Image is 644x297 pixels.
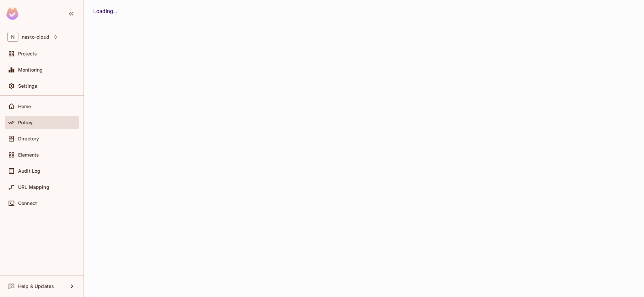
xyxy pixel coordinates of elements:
span: Settings [18,83,37,89]
span: Home [18,104,31,109]
span: Monitoring [18,67,43,73]
span: Connect [18,201,37,206]
span: Elements [18,152,39,158]
span: N [7,32,18,42]
div: Loading... [93,7,635,15]
span: Help & Updates [18,284,54,289]
img: SReyMgAAAABJRU5ErkJggg== [6,7,18,20]
span: Projects [18,51,37,56]
span: Audit Log [18,168,40,174]
span: Policy [18,120,33,125]
span: Workspace: nesto-cloud [22,34,49,40]
span: URL Mapping [18,184,49,190]
span: Directory [18,136,39,141]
